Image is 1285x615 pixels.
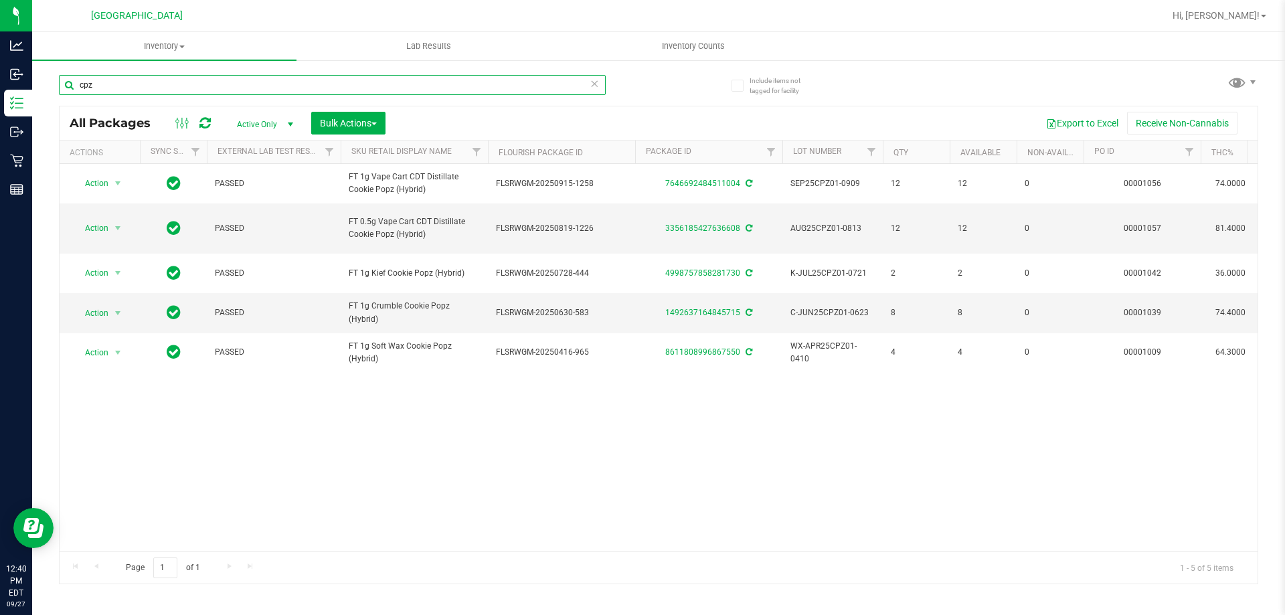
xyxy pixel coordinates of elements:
span: Action [73,219,109,238]
span: 12 [891,222,942,235]
span: FLSRWGM-20250416-965 [496,346,627,359]
a: Lab Results [296,32,561,60]
span: 0 [1025,267,1076,280]
a: Inventory Counts [561,32,825,60]
span: 81.4000 [1209,219,1252,238]
a: PO ID [1094,147,1114,156]
a: Filter [319,141,341,163]
a: 3356185427636608 [665,224,740,233]
span: Hi, [PERSON_NAME]! [1173,10,1260,21]
span: 2 [891,267,942,280]
span: Include items not tagged for facility [750,76,817,96]
span: 4 [958,346,1009,359]
span: PASSED [215,222,333,235]
span: Inventory Counts [644,40,743,52]
span: PASSED [215,267,333,280]
button: Export to Excel [1037,112,1127,135]
input: 1 [153,557,177,578]
a: 8611808996867550 [665,347,740,357]
span: [GEOGRAPHIC_DATA] [91,10,183,21]
a: Inventory [32,32,296,60]
span: 8 [958,306,1009,319]
inline-svg: Inbound [10,68,23,81]
span: FT 1g Crumble Cookie Popz (Hybrid) [349,300,480,325]
span: 12 [958,222,1009,235]
span: FT 0.5g Vape Cart CDT Distillate Cookie Popz (Hybrid) [349,215,480,241]
a: 1492637164845715 [665,308,740,317]
span: WX-APR25CPZ01-0410 [790,340,875,365]
span: FLSRWGM-20250915-1258 [496,177,627,190]
span: 74.0000 [1209,174,1252,193]
span: Inventory [32,40,296,52]
a: Sync Status [151,147,202,156]
span: 4 [891,346,942,359]
span: In Sync [167,343,181,361]
a: 00001042 [1124,268,1161,278]
span: Action [73,343,109,362]
span: Sync from Compliance System [744,179,752,188]
span: Bulk Actions [320,118,377,128]
span: Clear [590,75,599,92]
span: 0 [1025,346,1076,359]
span: FLSRWGM-20250728-444 [496,267,627,280]
a: Filter [861,141,883,163]
a: Qty [893,148,908,157]
span: In Sync [167,264,181,282]
span: SEP25CPZ01-0909 [790,177,875,190]
a: 4998757858281730 [665,268,740,278]
span: C-JUN25CPZ01-0623 [790,306,875,319]
div: Actions [70,148,135,157]
a: THC% [1211,148,1233,157]
span: K-JUL25CPZ01-0721 [790,267,875,280]
span: select [110,343,126,362]
span: FLSRWGM-20250630-583 [496,306,627,319]
span: Action [73,264,109,282]
span: Sync from Compliance System [744,308,752,317]
a: Filter [466,141,488,163]
span: FT 1g Kief Cookie Popz (Hybrid) [349,267,480,280]
span: 12 [891,177,942,190]
inline-svg: Inventory [10,96,23,110]
span: Sync from Compliance System [744,347,752,357]
span: Sync from Compliance System [744,268,752,278]
span: 1 - 5 of 5 items [1169,557,1244,578]
span: 2 [958,267,1009,280]
a: Filter [185,141,207,163]
inline-svg: Reports [10,183,23,196]
span: 64.3000 [1209,343,1252,362]
span: All Packages [70,116,164,130]
span: PASSED [215,306,333,319]
a: 00001039 [1124,308,1161,317]
span: 8 [891,306,942,319]
span: FLSRWGM-20250819-1226 [496,222,627,235]
span: 0 [1025,177,1076,190]
button: Bulk Actions [311,112,385,135]
span: In Sync [167,174,181,193]
span: Action [73,174,109,193]
span: select [110,264,126,282]
span: select [110,219,126,238]
span: 74.4000 [1209,303,1252,323]
span: select [110,304,126,323]
button: Receive Non-Cannabis [1127,112,1237,135]
p: 12:40 PM EDT [6,563,26,599]
a: Sku Retail Display Name [351,147,452,156]
a: Lot Number [793,147,841,156]
a: 00001009 [1124,347,1161,357]
a: Available [960,148,1001,157]
a: Flourish Package ID [499,148,583,157]
span: PASSED [215,346,333,359]
span: 0 [1025,306,1076,319]
p: 09/27 [6,599,26,609]
a: 00001057 [1124,224,1161,233]
inline-svg: Outbound [10,125,23,139]
span: FT 1g Soft Wax Cookie Popz (Hybrid) [349,340,480,365]
span: Action [73,304,109,323]
span: 36.0000 [1209,264,1252,283]
span: Page of 1 [114,557,211,578]
input: Search Package ID, Item Name, SKU, Lot or Part Number... [59,75,606,95]
a: Filter [760,141,782,163]
span: In Sync [167,303,181,322]
span: AUG25CPZ01-0813 [790,222,875,235]
span: FT 1g Vape Cart CDT Distillate Cookie Popz (Hybrid) [349,171,480,196]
